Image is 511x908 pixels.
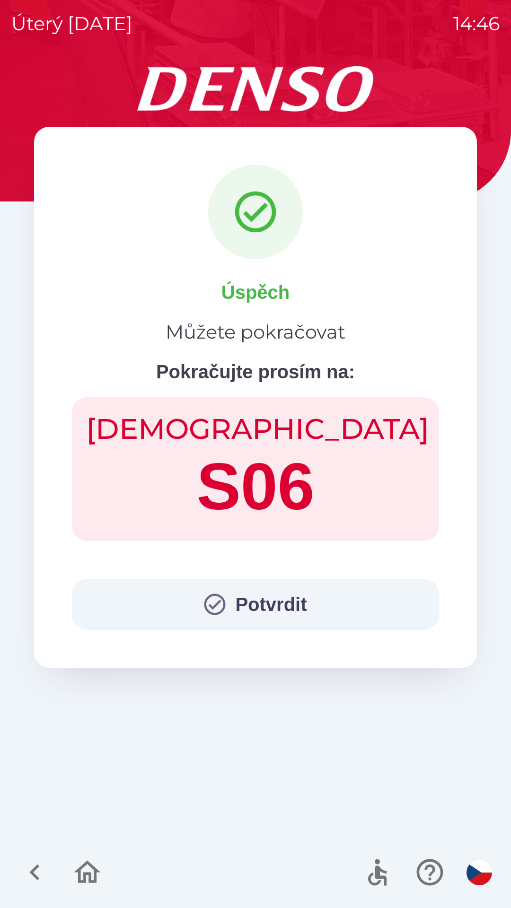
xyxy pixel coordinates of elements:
h1: S06 [86,446,425,527]
p: 14:46 [453,9,500,38]
img: cs flag [467,860,492,885]
p: Úspěch [221,278,290,306]
img: Logo [34,66,477,112]
p: Můžete pokračovat [166,318,345,346]
p: úterý [DATE] [11,9,132,38]
h2: [DEMOGRAPHIC_DATA] [86,411,425,446]
p: Pokračujte prosím na: [156,358,355,386]
button: Potvrdit [72,579,439,630]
